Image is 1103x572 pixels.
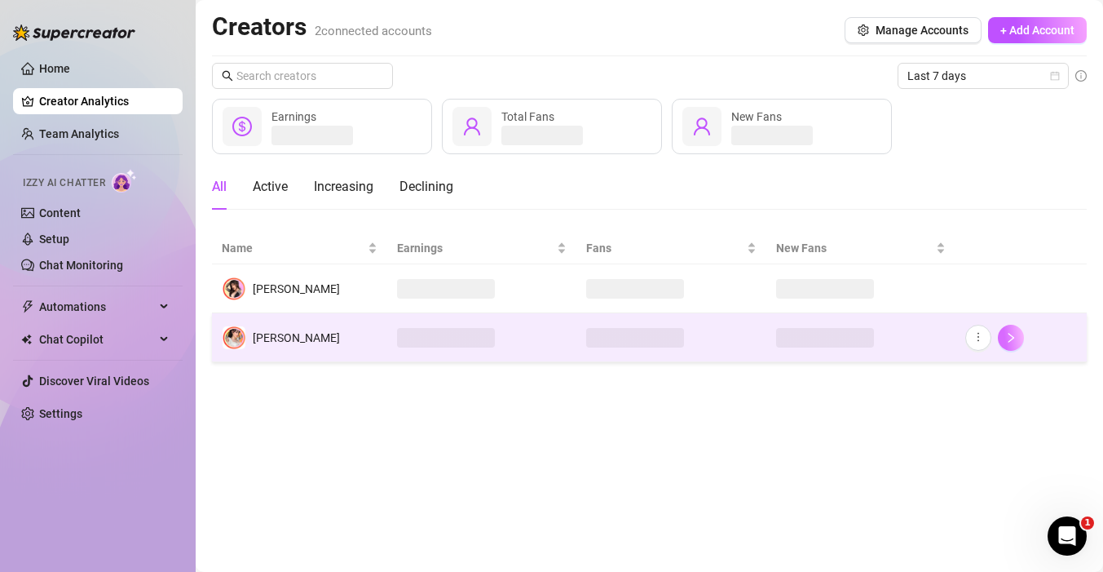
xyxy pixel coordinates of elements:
a: Chat Monitoring [39,259,123,272]
th: Fans [576,233,765,264]
span: [PERSON_NAME] [253,282,340,295]
input: Search creators [236,67,370,85]
span: Automations [39,294,155,320]
span: thunderbolt [21,300,34,313]
button: right [998,325,1024,351]
img: logo-BBDzfeDw.svg [13,24,135,41]
span: right [1005,332,1017,344]
img: Chat Copilot [21,334,32,345]
span: Last 7 days [907,64,1059,88]
a: Team Analytics [39,127,119,140]
span: Total Fans [501,110,554,123]
button: Manage Accounts [845,17,982,43]
span: Izzy AI Chatter [23,175,105,191]
th: Name [212,233,387,264]
a: Creator Analytics [39,88,170,114]
span: [PERSON_NAME] [253,331,340,344]
img: 𝖍𝖔𝖑𝖑𝖞 [223,326,245,349]
a: Setup [39,233,69,246]
th: Earnings [387,233,576,264]
div: Active [253,177,288,197]
span: search [222,70,233,82]
span: 1 [1081,517,1094,530]
span: Earnings [397,239,554,257]
div: Increasing [314,177,373,197]
span: dollar-circle [232,117,252,136]
button: + Add Account [988,17,1087,43]
div: Declining [399,177,453,197]
span: Name [222,239,364,257]
span: Chat Copilot [39,326,155,353]
h2: Creators [212,11,432,42]
th: New Fans [766,233,956,264]
span: Earnings [271,110,316,123]
a: Content [39,206,81,219]
a: Settings [39,407,82,420]
div: All [212,177,227,197]
span: + Add Account [1000,24,1074,37]
span: 2 connected accounts [315,24,432,38]
span: calendar [1050,71,1060,81]
span: info-circle [1075,70,1087,82]
span: more [973,331,984,343]
img: Holly [223,277,245,300]
span: Manage Accounts [876,24,968,37]
img: AI Chatter [112,169,137,193]
span: New Fans [776,239,933,257]
span: user [462,117,482,136]
a: Discover Viral Videos [39,375,149,388]
span: New Fans [731,110,782,123]
iframe: Intercom live chat [1048,517,1087,556]
span: setting [858,24,869,36]
span: Fans [586,239,743,257]
span: user [692,117,712,136]
a: Home [39,62,70,75]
